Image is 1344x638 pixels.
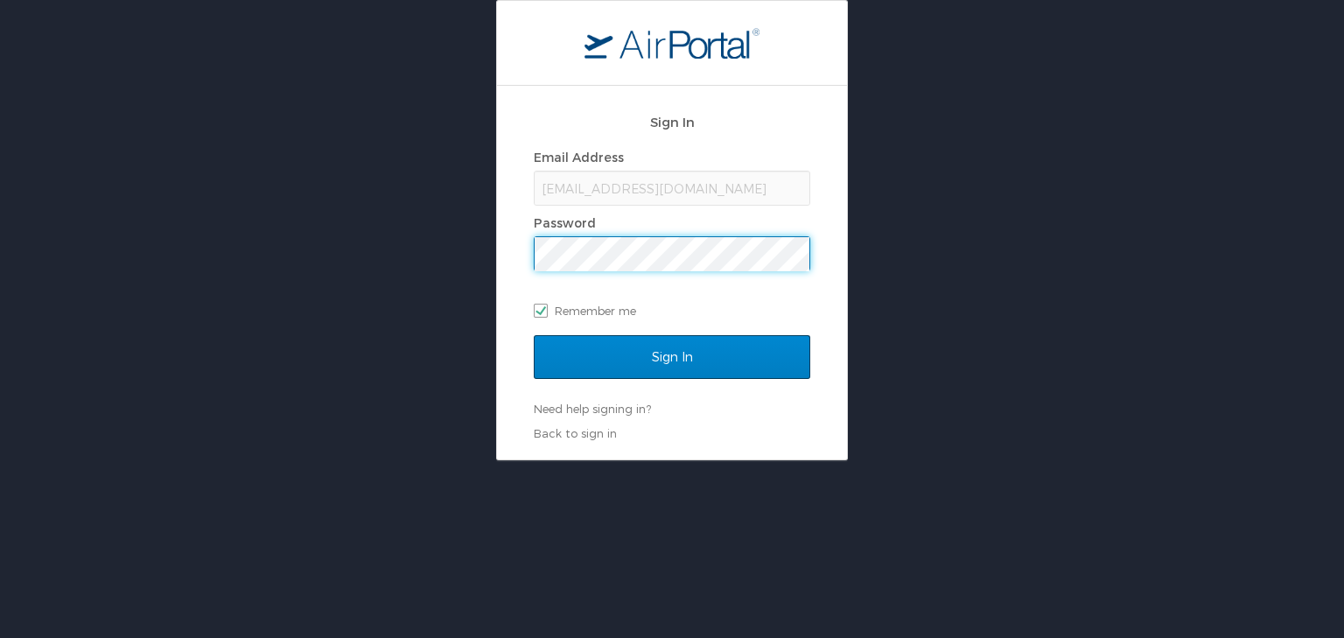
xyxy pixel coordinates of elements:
[584,27,759,59] img: logo
[534,402,651,416] a: Need help signing in?
[534,112,810,132] h2: Sign In
[534,335,810,379] input: Sign In
[534,426,617,440] a: Back to sign in
[534,150,624,165] label: Email Address
[534,298,810,324] label: Remember me
[534,215,596,230] label: Password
